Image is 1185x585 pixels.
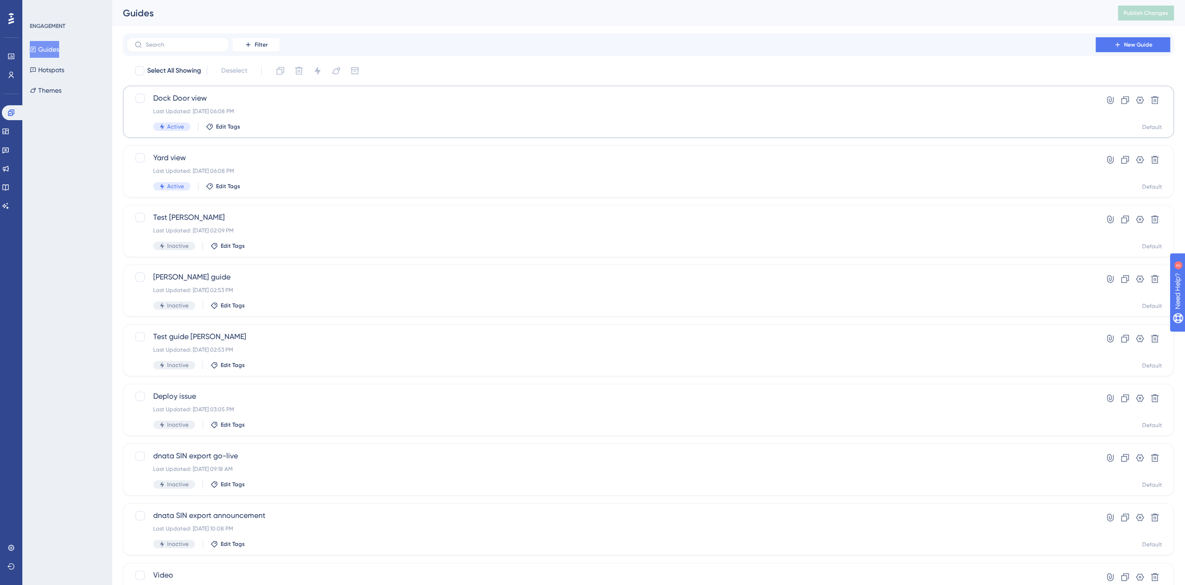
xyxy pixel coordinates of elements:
span: Inactive [167,540,189,548]
span: Filter [255,41,268,48]
iframe: UserGuiding AI Assistant Launcher [1146,548,1174,576]
div: Default [1142,541,1162,548]
button: Edit Tags [210,361,245,369]
span: Select All Showing [147,65,201,76]
span: Edit Tags [221,421,245,429]
button: Edit Tags [210,302,245,309]
span: Edit Tags [221,302,245,309]
input: Search [146,41,221,48]
span: Edit Tags [216,123,240,130]
span: Inactive [167,361,189,369]
button: Edit Tags [210,481,245,488]
span: Active [167,183,184,190]
span: Inactive [167,302,189,309]
span: Test guide [PERSON_NAME] [153,331,1069,342]
div: 2 [65,5,68,12]
button: Edit Tags [210,540,245,548]
span: Deselect [221,65,247,76]
span: Yard view [153,152,1069,163]
div: Last Updated: [DATE] 03:05 PM [153,406,1069,413]
div: Last Updated: [DATE] 10:08 PM [153,525,1069,532]
span: Deploy issue [153,391,1069,402]
div: Guides [123,7,1095,20]
div: Default [1142,123,1162,131]
span: Need Help? [22,2,59,14]
span: Active [167,123,184,130]
span: New Guide [1124,41,1152,48]
button: Edit Tags [206,183,240,190]
span: [PERSON_NAME] guide [153,272,1069,283]
button: Hotspots [30,61,64,78]
div: Last Updated: [DATE] 02:53 PM [153,346,1069,354]
span: Edit Tags [221,540,245,548]
button: Deselect [213,62,256,79]
span: Edit Tags [221,242,245,250]
button: Edit Tags [206,123,240,130]
button: Edit Tags [210,242,245,250]
div: Default [1142,183,1162,190]
div: Default [1142,362,1162,369]
div: Default [1142,243,1162,250]
div: Default [1142,302,1162,310]
button: Filter [233,37,279,52]
button: New Guide [1096,37,1170,52]
span: Publish Changes [1124,9,1168,17]
span: Inactive [167,421,189,429]
div: Last Updated: [DATE] 02:53 PM [153,286,1069,294]
button: Themes [30,82,61,99]
span: Test [PERSON_NAME] [153,212,1069,223]
span: Video [153,570,1069,581]
button: Guides [30,41,59,58]
span: dnata SIN export announcement [153,510,1069,521]
span: Edit Tags [221,481,245,488]
span: Inactive [167,242,189,250]
span: dnata SIN export go-live [153,450,1069,462]
div: Default [1142,422,1162,429]
div: Last Updated: [DATE] 09:18 AM [153,465,1069,473]
span: Edit Tags [221,361,245,369]
div: Last Updated: [DATE] 06:08 PM [153,167,1069,175]
div: Last Updated: [DATE] 06:08 PM [153,108,1069,115]
div: Default [1142,481,1162,489]
button: Publish Changes [1118,6,1174,20]
span: Edit Tags [216,183,240,190]
span: Inactive [167,481,189,488]
span: Dock Door view [153,93,1069,104]
div: ENGAGEMENT [30,22,65,30]
button: Edit Tags [210,421,245,429]
div: Last Updated: [DATE] 02:09 PM [153,227,1069,234]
